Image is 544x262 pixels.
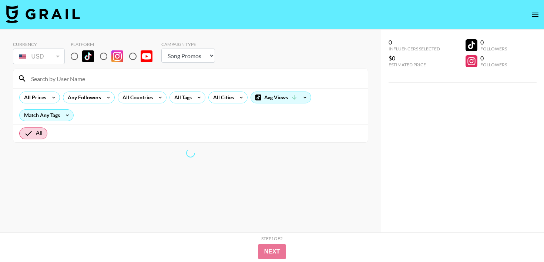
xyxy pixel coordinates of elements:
[480,62,507,67] div: Followers
[6,5,80,23] img: Grail Talent
[82,50,94,62] img: TikTok
[141,50,152,62] img: YouTube
[13,47,65,66] div: Currency is locked to USD
[251,92,311,103] div: Avg Views
[389,46,440,52] div: Influencers Selected
[389,54,440,62] div: $0
[27,73,363,84] input: Search by User Name
[389,62,440,67] div: Estimated Price
[186,149,195,157] span: Refreshing lists, bookers, clients, countries, tags, cities, talent, talent...
[20,92,48,103] div: All Prices
[13,42,65,47] div: Currency
[118,92,154,103] div: All Countries
[480,54,507,62] div: 0
[161,42,215,47] div: Campaign Type
[63,92,103,103] div: Any Followers
[111,50,123,62] img: Instagram
[170,92,193,103] div: All Tags
[528,7,543,22] button: open drawer
[20,110,73,121] div: Match Any Tags
[258,244,286,259] button: Next
[14,50,63,63] div: USD
[209,92,235,103] div: All Cities
[36,129,43,138] span: All
[480,46,507,52] div: Followers
[261,236,283,241] div: Step 1 of 2
[389,39,440,46] div: 0
[71,42,158,47] div: Platform
[480,39,507,46] div: 0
